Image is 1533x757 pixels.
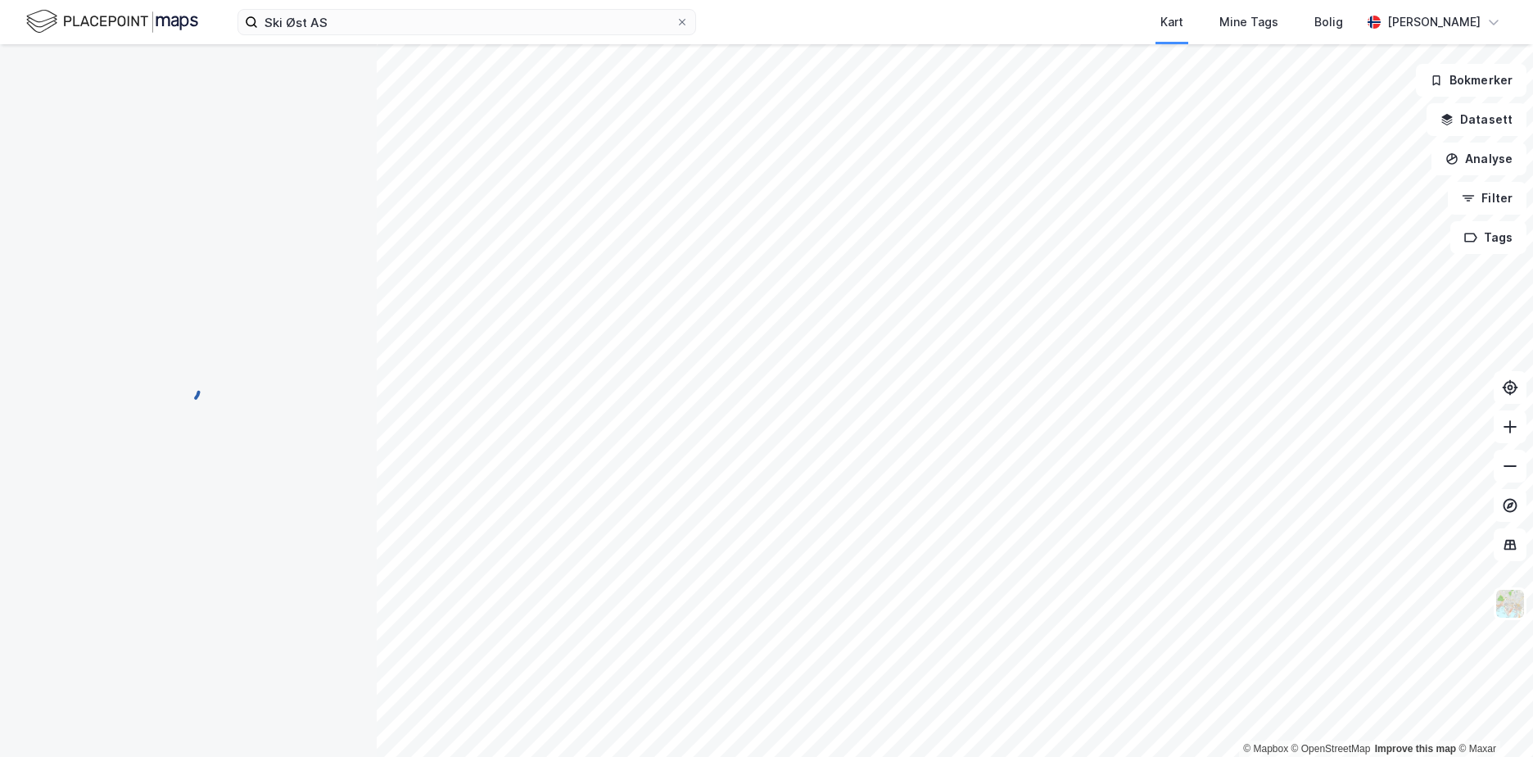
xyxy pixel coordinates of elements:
[1451,678,1533,757] iframe: Chat Widget
[1431,143,1526,175] button: Analyse
[1160,12,1183,32] div: Kart
[1416,64,1526,97] button: Bokmerker
[175,378,201,404] img: spinner.a6d8c91a73a9ac5275cf975e30b51cfb.svg
[1243,743,1288,755] a: Mapbox
[1495,588,1526,619] img: Z
[1219,12,1278,32] div: Mine Tags
[26,7,198,36] img: logo.f888ab2527a4732fd821a326f86c7f29.svg
[1451,678,1533,757] div: Kontrollprogram for chat
[1427,103,1526,136] button: Datasett
[1448,182,1526,215] button: Filter
[1291,743,1371,755] a: OpenStreetMap
[258,10,676,34] input: Søk på adresse, matrikkel, gårdeiere, leietakere eller personer
[1375,743,1456,755] a: Improve this map
[1450,221,1526,254] button: Tags
[1387,12,1481,32] div: [PERSON_NAME]
[1314,12,1343,32] div: Bolig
